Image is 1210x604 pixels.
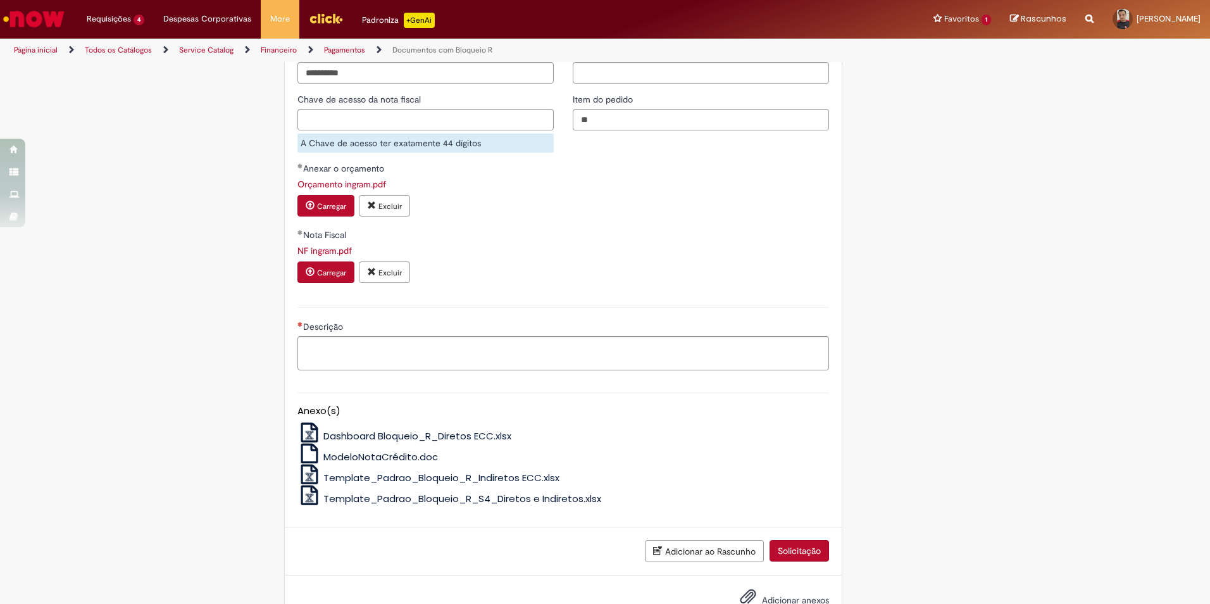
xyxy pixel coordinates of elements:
a: Todos os Catálogos [85,45,152,55]
span: Anexar o orçamento [303,163,387,174]
span: Obrigatório Preenchido [297,163,303,168]
img: click_logo_yellow_360x200.png [309,9,343,28]
span: Rascunhos [1021,13,1066,25]
span: Obrigatório Preenchido [297,230,303,235]
span: Nota Fiscal [303,229,349,241]
button: Carregar anexo de Nota Fiscal Required [297,261,354,283]
p: +GenAi [404,13,435,28]
input: Grupo Compradores [573,62,829,84]
a: Template_Padrao_Bloqueio_R_Indiretos ECC.xlsx [297,471,560,484]
span: ModeloNotaCrédito.doc [323,450,438,463]
div: Padroniza [362,13,435,28]
a: Dashboard Bloqueio_R_Diretos ECC.xlsx [297,429,512,443]
input: N° pedido de compras Speedbuy/PFL [297,62,554,84]
span: [PERSON_NAME] [1137,13,1201,24]
button: Carregar anexo de Anexar o orçamento Required [297,195,354,217]
span: Descrição [303,321,346,332]
a: Template_Padrao_Bloqueio_R_S4_Diretos e Indiretos.xlsx [297,492,602,505]
span: Chave de acesso da nota fiscal [297,94,423,105]
span: Favoritos [944,13,979,25]
div: A Chave de acesso ter exatamente 44 dígitos [297,134,554,153]
span: Necessários [297,322,303,327]
button: Adicionar ao Rascunho [645,540,764,562]
span: Template_Padrao_Bloqueio_R_S4_Diretos e Indiretos.xlsx [323,492,601,505]
a: Download de NF ingram.pdf [297,245,352,256]
small: Excluir [378,201,402,211]
a: Página inicial [14,45,58,55]
button: Excluir anexo Orçamento ingram.pdf [359,195,410,217]
span: 4 [134,15,144,25]
a: Download de Orçamento ingram.pdf [297,179,386,190]
a: Pagamentos [324,45,365,55]
small: Carregar [317,268,346,278]
small: Excluir [378,268,402,278]
a: Rascunhos [1010,13,1066,25]
span: Template_Padrao_Bloqueio_R_Indiretos ECC.xlsx [323,471,559,484]
img: ServiceNow [1,6,66,32]
span: Dashboard Bloqueio_R_Diretos ECC.xlsx [323,429,511,443]
h5: Anexo(s) [297,406,829,417]
span: Item do pedido [573,94,635,105]
ul: Trilhas de página [9,39,797,62]
span: 1 [982,15,991,25]
button: Solicitação [770,540,829,562]
small: Carregar [317,201,346,211]
a: Documentos com Bloqueio R [392,45,492,55]
textarea: Descrição [297,336,829,370]
span: Requisições [87,13,131,25]
input: Chave de acesso da nota fiscal [297,109,554,130]
a: ModeloNotaCrédito.doc [297,450,439,463]
span: More [270,13,290,25]
a: Service Catalog [179,45,234,55]
input: Item do pedido [573,109,829,130]
a: Financeiro [261,45,297,55]
span: Despesas Corporativas [163,13,251,25]
button: Excluir anexo NF ingram.pdf [359,261,410,283]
